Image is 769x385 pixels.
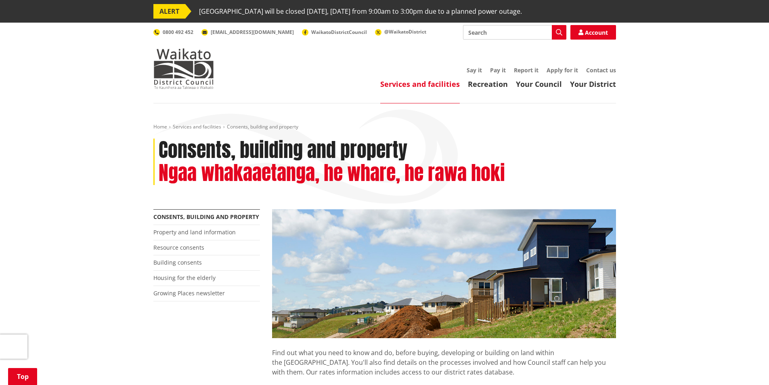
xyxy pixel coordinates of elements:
a: Account [570,25,616,40]
a: Recreation [468,79,508,89]
a: Top [8,368,37,385]
a: Resource consents [153,244,204,251]
a: Say it [467,66,482,74]
a: Building consents [153,259,202,266]
a: [EMAIL_ADDRESS][DOMAIN_NAME] [201,29,294,36]
a: WaikatoDistrictCouncil [302,29,367,36]
a: Growing Places newsletter [153,289,225,297]
a: Report it [514,66,539,74]
img: Land-and-property-landscape [272,209,616,339]
h2: Ngaa whakaaetanga, he whare, he rawa hoki [159,162,505,185]
a: Contact us [586,66,616,74]
a: @WaikatoDistrict [375,28,426,35]
a: Property and land information [153,228,236,236]
a: Housing for the elderly [153,274,216,282]
nav: breadcrumb [153,124,616,130]
a: Home [153,123,167,130]
input: Search input [463,25,566,40]
span: ALERT [153,4,185,19]
a: Your Council [516,79,562,89]
span: Consents, building and property [227,123,298,130]
a: Services and facilities [380,79,460,89]
a: Your District [570,79,616,89]
img: Waikato District Council - Te Kaunihera aa Takiwaa o Waikato [153,48,214,89]
a: 0800 492 452 [153,29,193,36]
a: Consents, building and property [153,213,259,221]
h1: Consents, building and property [159,139,407,162]
a: Apply for it [547,66,578,74]
a: Pay it [490,66,506,74]
span: [GEOGRAPHIC_DATA] will be closed [DATE], [DATE] from 9:00am to 3:00pm due to a planned power outage. [199,4,522,19]
a: Services and facilities [173,123,221,130]
span: @WaikatoDistrict [384,28,426,35]
span: [EMAIL_ADDRESS][DOMAIN_NAME] [211,29,294,36]
span: 0800 492 452 [163,29,193,36]
span: WaikatoDistrictCouncil [311,29,367,36]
